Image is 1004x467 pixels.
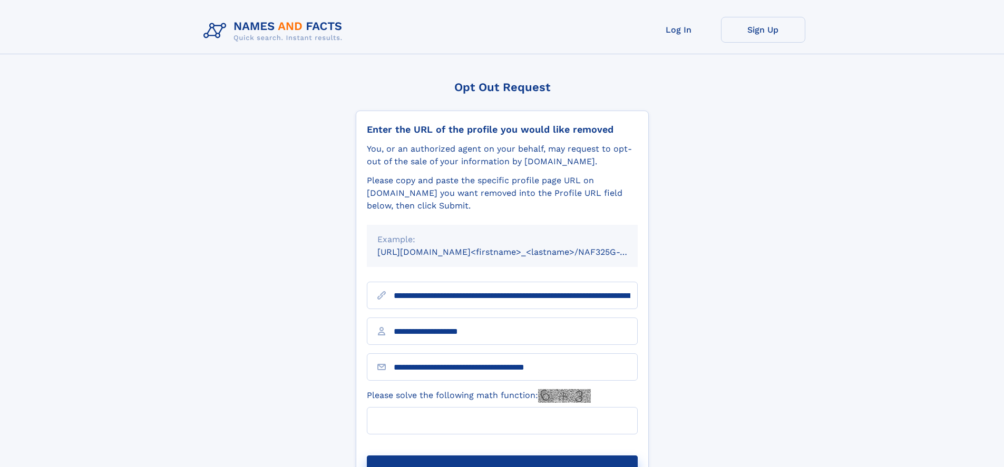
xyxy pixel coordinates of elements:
[367,143,638,168] div: You, or an authorized agent on your behalf, may request to opt-out of the sale of your informatio...
[721,17,805,43] a: Sign Up
[377,247,658,257] small: [URL][DOMAIN_NAME]<firstname>_<lastname>/NAF325G-xxxxxxxx
[377,233,627,246] div: Example:
[637,17,721,43] a: Log In
[367,174,638,212] div: Please copy and paste the specific profile page URL on [DOMAIN_NAME] you want removed into the Pr...
[199,17,351,45] img: Logo Names and Facts
[356,81,649,94] div: Opt Out Request
[367,124,638,135] div: Enter the URL of the profile you would like removed
[367,389,591,403] label: Please solve the following math function:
